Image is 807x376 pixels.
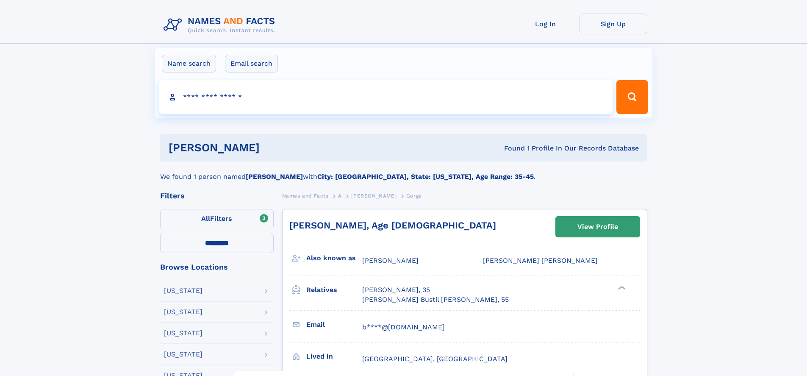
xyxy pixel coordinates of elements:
[289,220,496,231] a: [PERSON_NAME], Age [DEMOGRAPHIC_DATA]
[160,209,274,229] label: Filters
[160,14,282,36] img: Logo Names and Facts
[362,285,430,295] a: [PERSON_NAME], 35
[164,330,202,337] div: [US_STATE]
[306,318,362,332] h3: Email
[362,295,509,304] a: [PERSON_NAME] Bustil [PERSON_NAME], 55
[169,142,382,153] h1: [PERSON_NAME]
[556,217,640,237] a: View Profile
[580,14,647,34] a: Sign Up
[306,283,362,297] h3: Relatives
[362,355,507,363] span: [GEOGRAPHIC_DATA], [GEOGRAPHIC_DATA]
[306,349,362,364] h3: Lived in
[160,263,274,271] div: Browse Locations
[382,144,639,153] div: Found 1 Profile In Our Records Database
[338,193,342,199] span: A
[362,256,419,265] span: [PERSON_NAME]
[351,193,397,199] span: [PERSON_NAME]
[225,55,278,72] label: Email search
[317,173,534,181] b: City: [GEOGRAPHIC_DATA], State: [US_STATE], Age Range: 35-45
[164,287,202,294] div: [US_STATE]
[160,162,647,182] div: We found 1 person named with .
[577,217,618,237] div: View Profile
[160,192,274,200] div: Filters
[162,55,216,72] label: Name search
[512,14,580,34] a: Log In
[338,190,342,201] a: A
[246,173,303,181] b: [PERSON_NAME]
[306,251,362,265] h3: Also known as
[164,351,202,358] div: [US_STATE]
[282,190,329,201] a: Names and Facts
[483,256,598,265] span: [PERSON_NAME] [PERSON_NAME]
[201,214,210,223] span: All
[406,193,422,199] span: Gorge
[159,80,613,114] input: search input
[616,80,648,114] button: Search Button
[164,309,202,315] div: [US_STATE]
[616,285,626,291] div: ❯
[351,190,397,201] a: [PERSON_NAME]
